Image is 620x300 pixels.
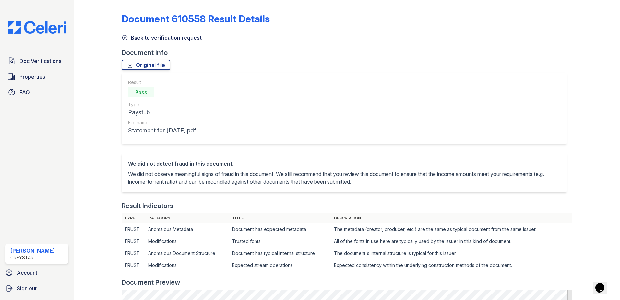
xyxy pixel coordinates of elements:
[10,247,55,255] div: [PERSON_NAME]
[331,213,572,223] th: Description
[10,255,55,261] div: Greystar
[146,259,230,271] td: Modifications
[17,284,37,292] span: Sign out
[122,13,270,25] a: Document 610558 Result Details
[5,86,68,99] a: FAQ
[128,170,560,186] p: We did not observe meaningful signs of fraud in this document. We still recommend that you review...
[331,223,572,235] td: The metadata (creator, producer, etc.) are the same as typical document from the same issuer.
[230,213,331,223] th: Title
[122,201,173,210] div: Result Indicators
[122,213,146,223] th: Type
[146,247,230,259] td: Anomalous Document Structure
[122,34,202,42] a: Back to verification request
[128,119,196,126] div: File name
[122,60,170,70] a: Original file
[128,126,196,135] div: Statement for [DATE].pdf
[19,88,30,96] span: FAQ
[3,266,71,279] a: Account
[122,259,146,271] td: TRUST
[122,223,146,235] td: TRUST
[3,21,71,34] img: CE_Logo_Blue-a8612792a0a2168367f1c8372b55b34899dd931a85d93a1a3d3e32e68fde9ad4.png
[5,70,68,83] a: Properties
[128,87,154,97] div: Pass
[331,247,572,259] td: The document's internal structure is typical for this issuer.
[19,57,61,65] span: Doc Verifications
[128,108,196,117] div: Paystub
[146,223,230,235] td: Anomalous Metadata
[128,160,560,168] div: We did not detect fraud in this document.
[5,55,68,68] a: Doc Verifications
[230,259,331,271] td: Expected stream operations
[230,235,331,247] td: Trusted fonts
[19,73,45,81] span: Properties
[331,235,572,247] td: All of the fonts in use here are typically used by the issuer in this kind of document.
[122,278,180,287] div: Document Preview
[122,247,146,259] td: TRUST
[128,79,196,86] div: Result
[593,274,614,294] iframe: chat widget
[331,259,572,271] td: Expected consistency within the underlying construction methods of the document.
[146,235,230,247] td: Modifications
[146,213,230,223] th: Category
[230,247,331,259] td: Document has typical internal structure
[122,235,146,247] td: TRUST
[17,269,37,277] span: Account
[122,48,572,57] div: Document info
[3,282,71,295] a: Sign out
[230,223,331,235] td: Document has expected metadata
[128,101,196,108] div: Type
